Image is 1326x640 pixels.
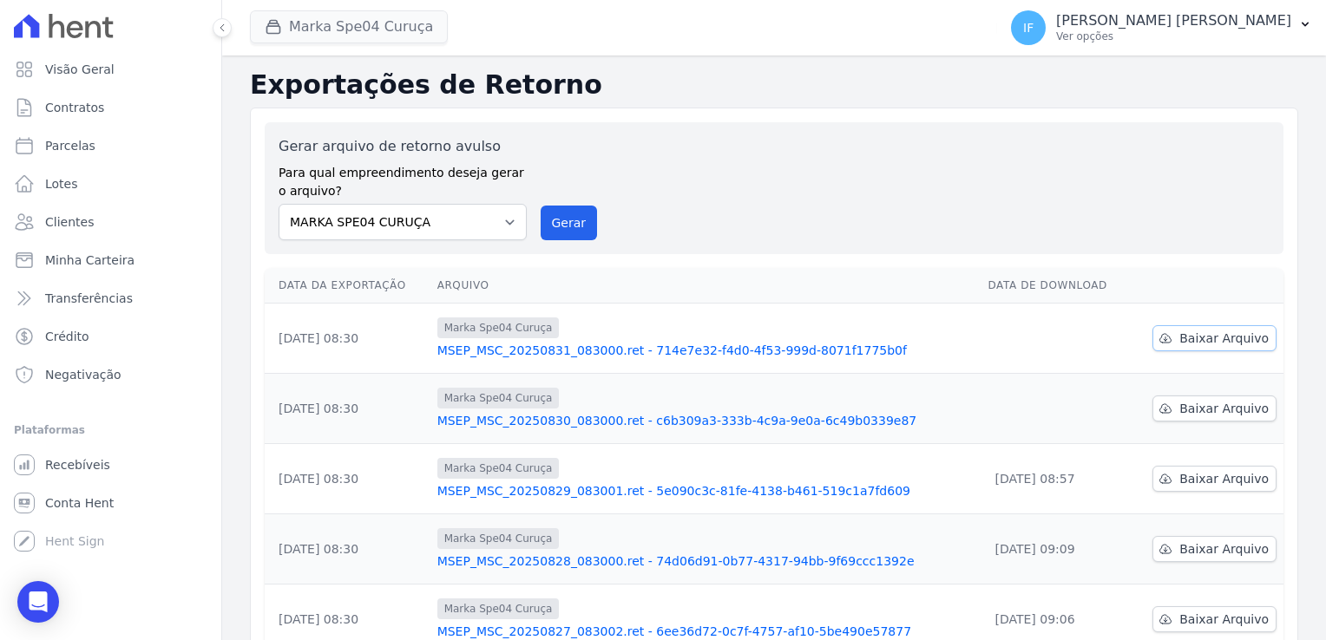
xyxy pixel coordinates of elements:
[997,3,1326,52] button: IF [PERSON_NAME] [PERSON_NAME] Ver opções
[265,304,430,374] td: [DATE] 08:30
[45,290,133,307] span: Transferências
[437,528,560,549] span: Marka Spe04 Curuça
[45,175,78,193] span: Lotes
[265,374,430,444] td: [DATE] 08:30
[7,52,214,87] a: Visão Geral
[250,69,1298,101] h2: Exportações de Retorno
[437,412,975,429] a: MSEP_MSC_20250830_083000.ret - c6b309a3-333b-4c9a-9e0a-6c49b0339e87
[430,268,981,304] th: Arquivo
[7,243,214,278] a: Minha Carteira
[45,456,110,473] span: Recebíveis
[7,128,214,163] a: Parcelas
[437,317,560,338] span: Marka Spe04 Curuça
[437,623,975,640] a: MSEP_MSC_20250827_083002.ret - 6ee36d72-0c7f-4757-af10-5be490e57877
[7,319,214,354] a: Crédito
[981,444,1129,514] td: [DATE] 08:57
[7,205,214,239] a: Clientes
[1152,325,1277,351] a: Baixar Arquivo
[1179,330,1269,347] span: Baixar Arquivo
[1152,606,1277,632] a: Baixar Arquivo
[1152,536,1277,562] a: Baixar Arquivo
[1179,400,1269,417] span: Baixar Arquivo
[265,444,430,514] td: [DATE] 08:30
[1179,611,1269,628] span: Baixar Arquivo
[437,552,975,570] a: MSEP_MSC_20250828_083000.ret - 74d06d91-0b77-4317-94bb-9f69ccc1392e
[437,342,975,359] a: MSEP_MSC_20250831_083000.ret - 714e7e32-f4d0-4f53-999d-8071f1775b0f
[1179,540,1269,558] span: Baixar Arquivo
[1023,22,1034,34] span: IF
[14,420,207,441] div: Plataformas
[45,251,135,269] span: Minha Carteira
[250,10,448,43] button: Marka Spe04 Curuça
[45,328,89,345] span: Crédito
[1179,470,1269,487] span: Baixar Arquivo
[279,136,527,157] label: Gerar arquivo de retorno avulso
[45,494,114,512] span: Conta Hent
[541,206,598,240] button: Gerar
[45,213,94,231] span: Clientes
[981,268,1129,304] th: Data de Download
[1056,29,1291,43] p: Ver opções
[981,514,1129,584] td: [DATE] 09:09
[265,268,430,304] th: Data da Exportação
[7,486,214,520] a: Conta Hent
[437,598,560,619] span: Marka Spe04 Curuça
[1152,466,1277,492] a: Baixar Arquivo
[437,458,560,479] span: Marka Spe04 Curuça
[45,366,121,383] span: Negativação
[45,99,104,116] span: Contratos
[7,447,214,482] a: Recebíveis
[279,157,527,200] label: Para qual empreendimento deseja gerar o arquivo?
[7,281,214,316] a: Transferências
[45,137,95,154] span: Parcelas
[437,388,560,408] span: Marka Spe04 Curuça
[7,357,214,392] a: Negativação
[17,581,59,623] div: Open Intercom Messenger
[7,90,214,125] a: Contratos
[45,61,115,78] span: Visão Geral
[265,514,430,584] td: [DATE] 08:30
[437,482,975,500] a: MSEP_MSC_20250829_083001.ret - 5e090c3c-81fe-4138-b461-519c1a7fd609
[1152,395,1277,421] a: Baixar Arquivo
[1056,12,1291,29] p: [PERSON_NAME] [PERSON_NAME]
[7,167,214,201] a: Lotes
